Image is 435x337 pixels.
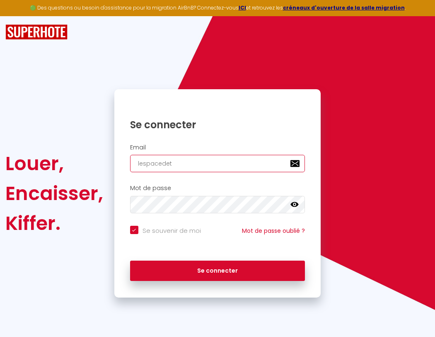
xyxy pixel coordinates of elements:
[130,185,305,192] h2: Mot de passe
[130,118,305,131] h1: Se connecter
[239,4,246,11] a: ICI
[5,24,68,40] img: SuperHote logo
[7,3,31,28] button: Ouvrir le widget de chat LiveChat
[242,227,305,235] a: Mot de passe oublié ?
[130,155,305,172] input: Ton Email
[283,4,405,11] a: créneaux d'ouverture de la salle migration
[130,261,305,281] button: Se connecter
[130,144,305,151] h2: Email
[5,178,103,208] div: Encaisser,
[5,149,103,178] div: Louer,
[5,208,103,238] div: Kiffer.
